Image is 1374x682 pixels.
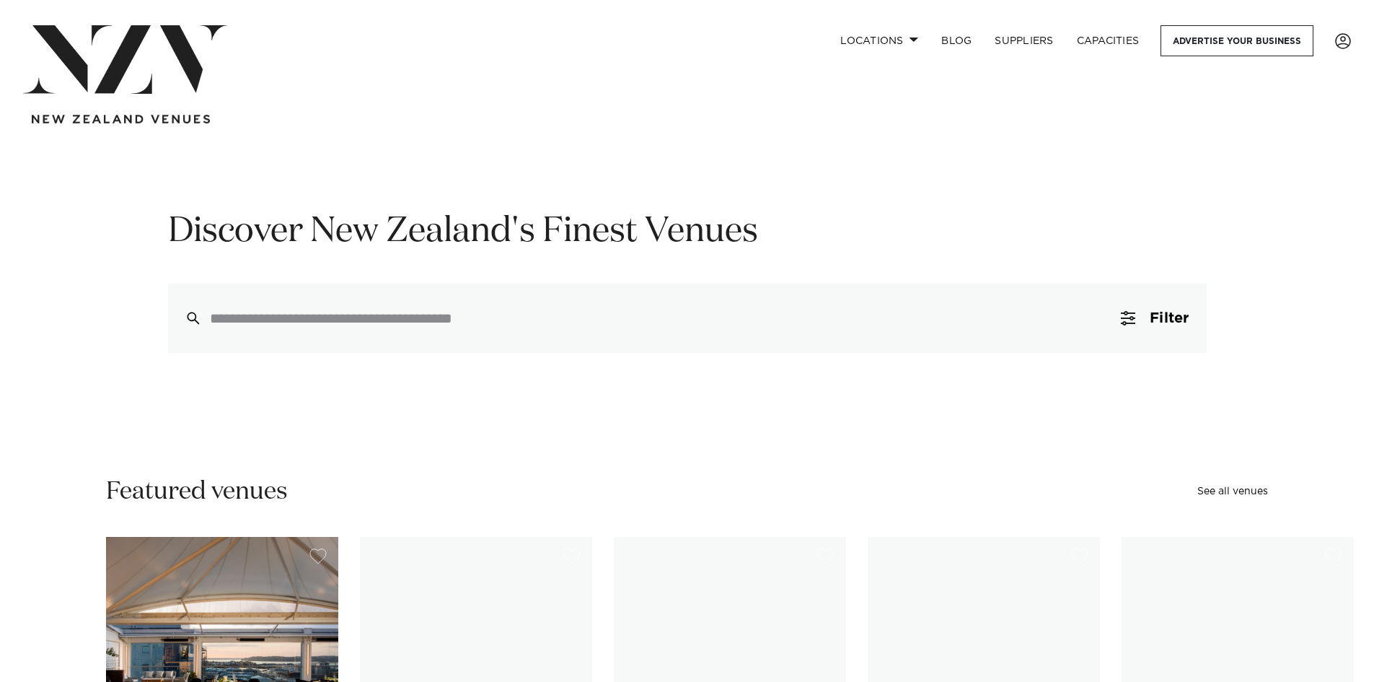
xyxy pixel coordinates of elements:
a: Advertise your business [1161,25,1313,56]
a: Capacities [1065,25,1151,56]
h1: Discover New Zealand's Finest Venues [168,209,1207,255]
a: Locations [829,25,930,56]
a: See all venues [1197,486,1268,497]
span: Filter [1150,311,1189,325]
button: Filter [1104,284,1206,353]
a: BLOG [930,25,983,56]
a: SUPPLIERS [983,25,1065,56]
img: new-zealand-venues-text.png [32,115,210,124]
h2: Featured venues [106,476,288,508]
img: nzv-logo.png [23,25,227,94]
